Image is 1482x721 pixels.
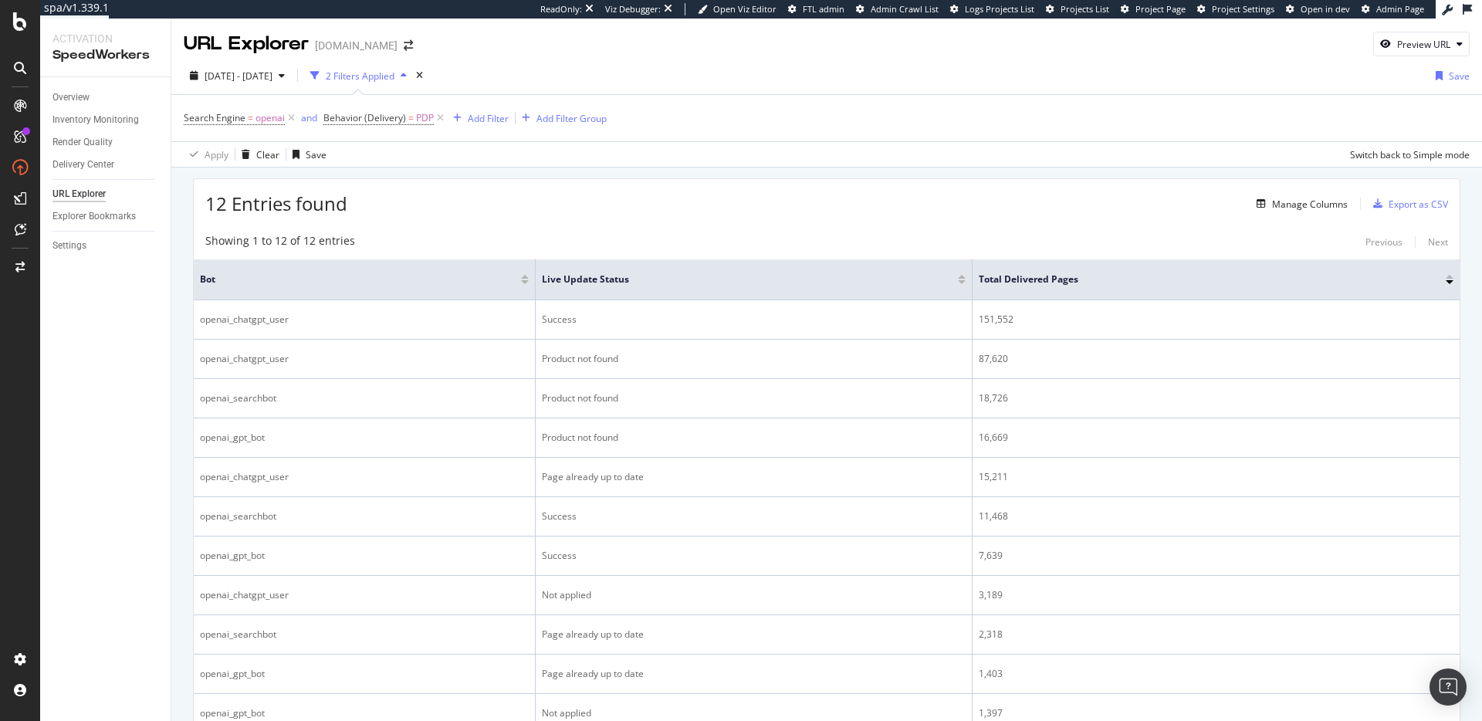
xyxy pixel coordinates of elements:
div: Success [542,509,966,523]
div: 1,397 [979,706,1453,720]
button: Switch back to Simple mode [1344,142,1470,167]
span: Admin Page [1376,3,1424,15]
a: Project Settings [1197,3,1274,15]
span: Logs Projects List [965,3,1034,15]
div: SpeedWorkers [52,46,158,64]
button: Preview URL [1373,32,1470,56]
div: Switch back to Simple mode [1350,148,1470,161]
div: Success [542,313,966,327]
a: Delivery Center [52,157,160,173]
a: Project Page [1121,3,1186,15]
span: Search Engine [184,111,245,124]
span: Live Update Status [542,272,935,286]
button: Export as CSV [1367,191,1448,216]
span: Bot [200,272,498,286]
div: Overview [52,90,90,106]
div: Clear [256,148,279,161]
div: Product not found [542,391,966,405]
a: Open Viz Editor [698,3,777,15]
div: 87,620 [979,352,1453,366]
span: = [248,111,253,124]
div: URL Explorer [52,186,106,202]
span: Project Settings [1212,3,1274,15]
div: openai_searchbot [200,391,529,405]
div: 2 Filters Applied [326,69,394,83]
button: Manage Columns [1250,195,1348,213]
div: Preview URL [1397,38,1450,51]
div: openai_chatgpt_user [200,588,529,602]
span: Admin Crawl List [871,3,939,15]
div: openai_chatgpt_user [200,313,529,327]
div: 3,189 [979,588,1453,602]
span: Behavior (Delivery) [323,111,406,124]
div: Page already up to date [542,628,966,641]
div: Settings [52,238,86,254]
div: Delivery Center [52,157,114,173]
a: URL Explorer [52,186,160,202]
button: 2 Filters Applied [304,63,413,88]
div: 15,211 [979,470,1453,484]
span: Total Delivered Pages [979,272,1423,286]
a: Logs Projects List [950,3,1034,15]
div: and [301,111,317,124]
span: Open in dev [1301,3,1350,15]
span: Open Viz Editor [713,3,777,15]
div: Product not found [542,431,966,445]
a: Admin Page [1362,3,1424,15]
span: [DATE] - [DATE] [205,69,272,83]
a: Inventory Monitoring [52,112,160,128]
span: 12 Entries found [205,191,347,216]
div: URL Explorer [184,31,309,57]
div: Not applied [542,588,966,602]
button: Previous [1365,233,1402,252]
button: Apply [184,142,228,167]
div: arrow-right-arrow-left [404,40,413,51]
div: Open Intercom Messenger [1430,669,1467,706]
div: ReadOnly: [540,3,582,15]
button: [DATE] - [DATE] [184,63,291,88]
button: Add Filter Group [516,109,607,127]
div: Inventory Monitoring [52,112,139,128]
div: openai_gpt_bot [200,549,529,563]
div: Next [1428,235,1448,249]
button: Clear [235,142,279,167]
div: 18,726 [979,391,1453,405]
div: Activation [52,31,158,46]
span: Project Page [1135,3,1186,15]
span: Projects List [1061,3,1109,15]
div: openai_gpt_bot [200,431,529,445]
span: PDP [416,107,434,129]
div: 11,468 [979,509,1453,523]
div: Showing 1 to 12 of 12 entries [205,233,355,252]
button: Add Filter [447,109,509,127]
a: Projects List [1046,3,1109,15]
a: Overview [52,90,160,106]
div: openai_gpt_bot [200,667,529,681]
div: [DOMAIN_NAME] [315,38,398,53]
div: openai_chatgpt_user [200,352,529,366]
div: 151,552 [979,313,1453,327]
div: openai_gpt_bot [200,706,529,720]
div: Viz Debugger: [605,3,661,15]
span: = [408,111,414,124]
div: Manage Columns [1272,198,1348,211]
div: 2,318 [979,628,1453,641]
div: Page already up to date [542,667,966,681]
a: Admin Crawl List [856,3,939,15]
div: Apply [205,148,228,161]
div: Add Filter [468,112,509,125]
div: Save [1449,69,1470,83]
div: Product not found [542,352,966,366]
a: Settings [52,238,160,254]
div: Page already up to date [542,470,966,484]
div: Previous [1365,235,1402,249]
a: Open in dev [1286,3,1350,15]
button: and [301,110,317,125]
div: 16,669 [979,431,1453,445]
div: Render Quality [52,134,113,151]
div: openai_searchbot [200,509,529,523]
div: openai_chatgpt_user [200,470,529,484]
div: Not applied [542,706,966,720]
div: openai_searchbot [200,628,529,641]
a: Explorer Bookmarks [52,208,160,225]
